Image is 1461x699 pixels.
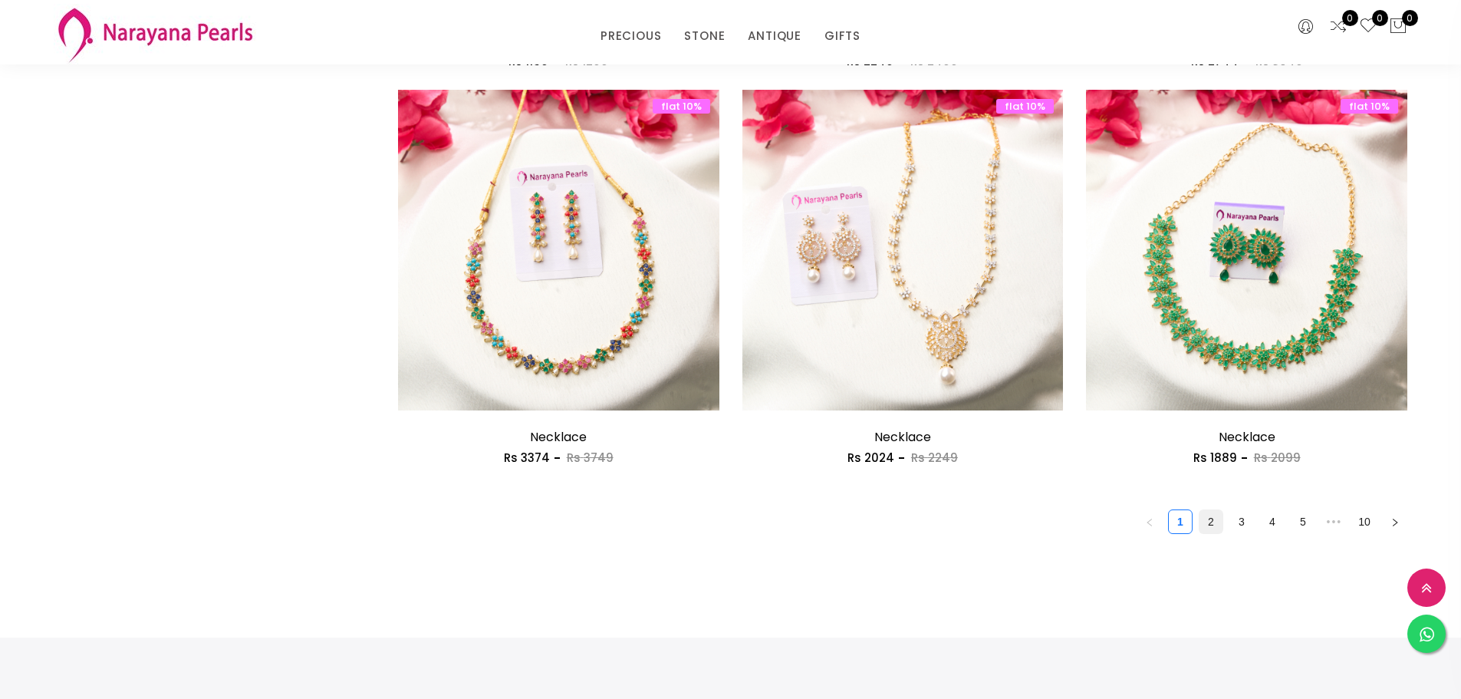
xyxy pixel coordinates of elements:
[824,25,860,48] a: GIFTS
[1199,509,1223,534] li: 2
[1321,509,1346,534] li: Next 5 Pages
[1193,450,1237,466] span: Rs 1889
[910,53,958,69] span: Rs 2499
[567,450,614,466] span: Rs 3749
[1353,510,1376,533] a: 10
[1389,17,1407,37] button: 0
[1292,510,1315,533] a: 5
[601,25,661,48] a: PRECIOUS
[1383,509,1407,534] li: Next Page
[1145,518,1154,527] span: left
[1352,509,1377,534] li: 10
[1260,509,1285,534] li: 4
[1383,509,1407,534] button: right
[684,25,725,48] a: STONE
[847,53,893,69] span: Rs 2249
[1255,53,1303,69] span: Rs 3049
[508,53,548,69] span: Rs 1169
[1341,99,1398,114] span: flat 10%
[1291,509,1315,534] li: 5
[504,450,550,466] span: Rs 3374
[748,25,801,48] a: ANTIQUE
[1168,509,1193,534] li: 1
[1359,17,1377,37] a: 0
[1329,17,1347,37] a: 0
[1390,518,1400,527] span: right
[1254,450,1301,466] span: Rs 2099
[1261,510,1284,533] a: 4
[1137,509,1162,534] li: Previous Page
[1229,509,1254,534] li: 3
[1191,53,1239,69] span: Rs 2744
[530,428,587,446] a: Necklace
[1342,10,1358,26] span: 0
[847,450,894,466] span: Rs 2024
[565,53,608,69] span: Rs 1299
[1372,10,1388,26] span: 0
[874,428,931,446] a: Necklace
[911,450,958,466] span: Rs 2249
[653,99,710,114] span: flat 10%
[1169,510,1192,533] a: 1
[1199,510,1222,533] a: 2
[996,99,1054,114] span: flat 10%
[1230,510,1253,533] a: 3
[1137,509,1162,534] button: left
[1219,428,1275,446] a: Necklace
[1321,509,1346,534] span: •••
[1402,10,1418,26] span: 0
